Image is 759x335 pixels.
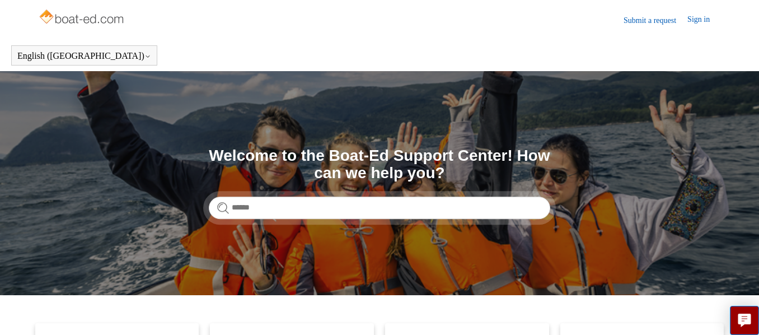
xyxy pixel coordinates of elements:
[730,306,759,335] button: Live chat
[17,51,151,61] button: English ([GEOGRAPHIC_DATA])
[209,147,550,182] h1: Welcome to the Boat-Ed Support Center! How can we help you?
[687,13,721,27] a: Sign in
[38,7,127,29] img: Boat-Ed Help Center home page
[624,15,687,26] a: Submit a request
[209,197,550,219] input: Search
